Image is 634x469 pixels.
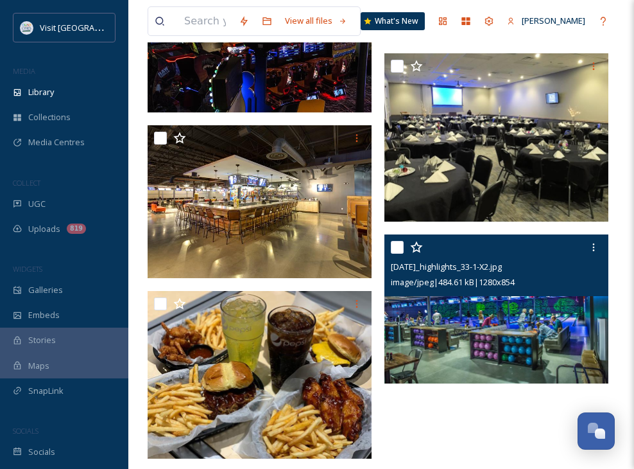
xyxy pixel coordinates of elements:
span: WIDGETS [13,264,42,274]
span: Maps [28,360,49,372]
span: Socials [28,446,55,458]
span: [DATE]_highlights_33-1-X2.jpg [391,261,502,272]
span: Visit [GEOGRAPHIC_DATA] [40,21,139,33]
img: 2016-01-08_highlights_33-1-X2.jpg [384,234,608,384]
img: High 5 Bar C 2016_k1a0666f.jpg [148,125,377,278]
span: Stories [28,334,56,346]
button: Open Chat [578,412,615,450]
img: QCCVB_VISIT_vert_logo_4c_tagline_122019.svg [21,21,33,34]
a: View all files [278,8,354,33]
a: What's New [361,12,425,30]
span: COLLECT [13,178,40,188]
span: Galleries [28,284,63,296]
span: [PERSON_NAME] [522,15,585,26]
a: [PERSON_NAME] [501,8,592,33]
span: UGC [28,198,46,210]
span: Media Centres [28,136,85,148]
span: image/jpeg | 484.61 kB | 1280 x 854 [391,276,515,288]
div: 819 [67,224,86,234]
span: Uploads [28,223,60,235]
span: Embeds [28,309,60,321]
span: Collections [28,111,71,123]
input: Search your library [178,7,232,35]
span: Library [28,86,54,98]
img: food baskets.jpg [148,291,372,459]
span: MEDIA [13,66,35,76]
span: SnapLink [28,385,64,397]
img: 123ROSE.JPG [384,53,608,222]
span: SOCIALS [13,426,39,436]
